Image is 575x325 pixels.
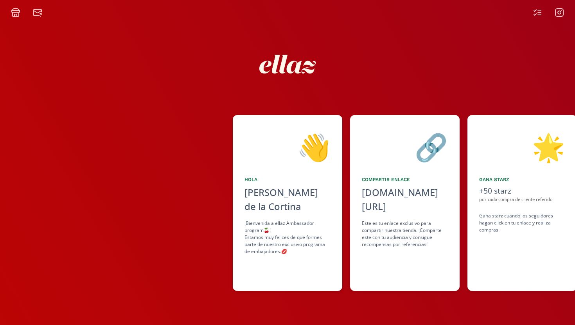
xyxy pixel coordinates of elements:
div: +50 starz [479,185,565,197]
div: Este es tu enlace exclusivo para compartir nuestra tienda. ¡Comparte este con tu audiencia y cons... [362,220,448,248]
div: Gana starz [479,176,565,183]
img: nKmKAABZpYV7 [252,29,323,99]
div: 👋 [244,127,331,167]
div: ¡Bienvenida a ellaz Ambassador program🍒! Estamos muy felices de que formes parte de nuestro exclu... [244,220,331,255]
div: 🌟 [479,127,565,167]
div: Compartir Enlace [362,176,448,183]
div: por cada compra de cliente referido [479,196,565,203]
div: 🔗 [362,127,448,167]
div: [PERSON_NAME] de la Cortina [244,185,331,214]
div: [DOMAIN_NAME][URL] [362,185,448,214]
div: Hola [244,176,331,183]
div: Gana starz cuando los seguidores hagan click en tu enlace y realiza compras . [479,212,565,233]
